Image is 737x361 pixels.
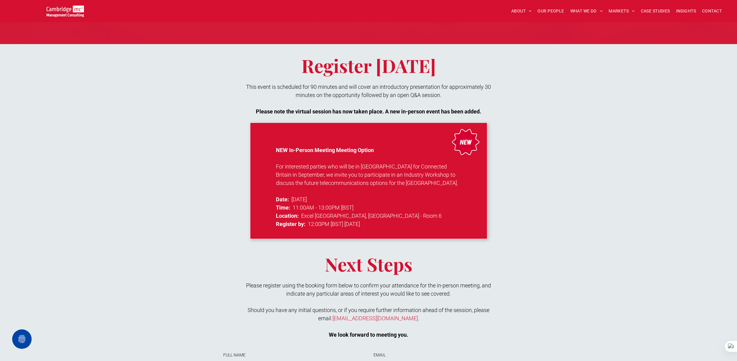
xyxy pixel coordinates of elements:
[567,6,606,16] a: WHAT WE DO
[223,352,363,358] label: FULL NAME
[638,6,673,16] a: CASE STUDIES
[699,6,725,16] a: CONTACT
[325,252,412,276] span: Next Steps
[291,196,307,203] span: [DATE]
[418,315,419,321] span: .
[452,129,479,155] img: A red starburst-shaped badge with the word NEW in white capital letters centred on it, set agains...
[329,331,408,338] strong: We look forward to meeting you.
[246,282,491,297] span: Please register using the booking form below to confirm your attendance for the in-person meeting...
[301,213,442,219] span: Excel [GEOGRAPHIC_DATA], [GEOGRAPHIC_DATA] - Room 6
[256,108,481,115] strong: Please note the virtual session has now taken place. A new in-person event has been added.
[276,221,305,227] strong: Register by:
[47,5,84,17] img: Go to Homepage
[276,163,458,186] span: For interested parties who will be in [GEOGRAPHIC_DATA] for Connected Britain in September, we in...
[673,6,699,16] a: INSIGHTS
[374,352,513,358] label: EMAIL
[248,307,489,321] span: Should you have any initial questions, or if you require further information ahead of the session...
[332,315,418,321] a: [EMAIL_ADDRESS][DOMAIN_NAME]
[293,204,353,211] span: 11:00AM - 13:00PM [BST]
[606,6,638,16] a: MARKETS
[508,6,535,16] a: ABOUT
[246,84,491,98] span: This event is scheduled for 90 minutes and will cover an introductory presentation for approximat...
[534,6,567,16] a: OUR PEOPLE
[276,204,290,211] strong: Time:
[276,213,299,219] strong: Location:
[276,196,289,203] strong: Date:
[301,53,436,78] span: Register [DATE]
[276,147,374,153] strong: NEW In-Person Meeting Meeting Option
[308,221,360,227] span: 12:00PM [BST] [DATE]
